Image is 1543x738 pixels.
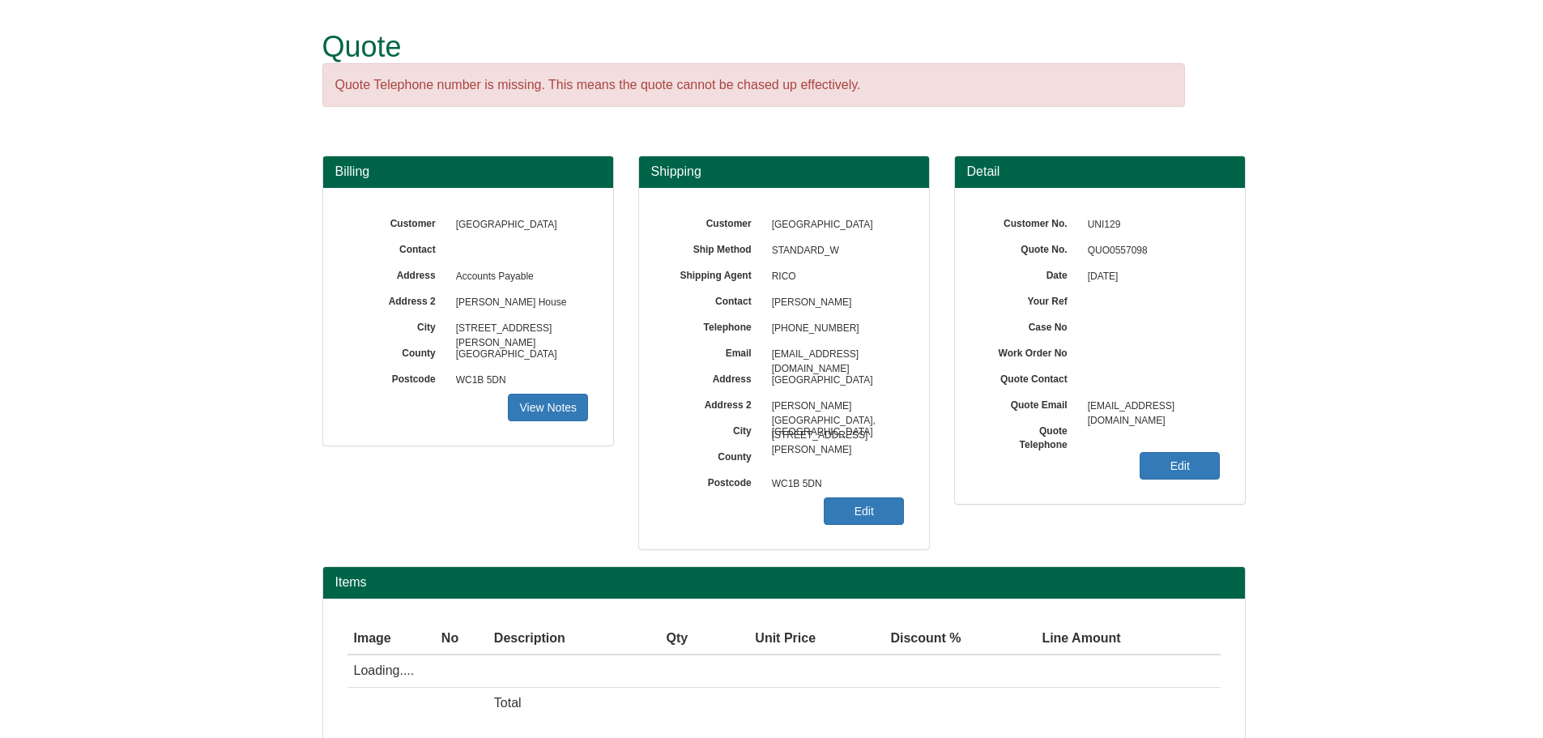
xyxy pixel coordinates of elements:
[764,420,905,446] span: [GEOGRAPHIC_DATA]
[322,31,1185,63] h1: Quote
[347,238,448,257] label: Contact
[347,655,1127,687] td: Loading....
[651,164,917,179] h3: Shipping
[979,394,1080,412] label: Quote Email
[1080,264,1221,290] span: [DATE]
[347,342,448,360] label: County
[1080,238,1221,264] span: QUO0557098
[322,63,1185,108] div: Quote Telephone number is missing. This means the quote cannot be chased up effectively.
[448,212,589,238] span: [GEOGRAPHIC_DATA]
[448,316,589,342] span: [STREET_ADDRESS][PERSON_NAME]
[979,420,1080,452] label: Quote Telephone
[448,342,589,368] span: [GEOGRAPHIC_DATA]
[663,212,764,231] label: Customer
[663,290,764,309] label: Contact
[764,368,905,394] span: [GEOGRAPHIC_DATA]
[508,394,588,421] a: View Notes
[979,264,1080,283] label: Date
[822,623,968,655] th: Discount %
[663,446,764,464] label: County
[347,623,435,655] th: Image
[663,471,764,490] label: Postcode
[448,290,589,316] span: [PERSON_NAME] House
[347,212,448,231] label: Customer
[1080,212,1221,238] span: UNI129
[634,623,694,655] th: Qty
[824,497,904,525] a: Edit
[347,316,448,335] label: City
[448,264,589,290] span: Accounts Payable
[488,623,634,655] th: Description
[764,316,905,342] span: [PHONE_NUMBER]
[764,264,905,290] span: RICO
[448,368,589,394] span: WC1B 5DN
[663,316,764,335] label: Telephone
[979,238,1080,257] label: Quote No.
[335,575,1233,590] h2: Items
[764,471,905,497] span: WC1B 5DN
[335,164,601,179] h3: Billing
[663,342,764,360] label: Email
[764,394,905,420] span: [PERSON_NAME][GEOGRAPHIC_DATA], [STREET_ADDRESS][PERSON_NAME]
[764,238,905,264] span: STANDARD_W
[663,368,764,386] label: Address
[764,290,905,316] span: [PERSON_NAME]
[663,420,764,438] label: City
[979,342,1080,360] label: Work Order No
[979,316,1080,335] label: Case No
[1080,394,1221,420] span: [EMAIL_ADDRESS][DOMAIN_NAME]
[979,212,1080,231] label: Customer No.
[435,623,488,655] th: No
[347,290,448,309] label: Address 2
[764,212,905,238] span: [GEOGRAPHIC_DATA]
[347,264,448,283] label: Address
[968,623,1127,655] th: Line Amount
[979,290,1080,309] label: Your Ref
[979,368,1080,386] label: Quote Contact
[663,264,764,283] label: Shipping Agent
[663,238,764,257] label: Ship Method
[967,164,1233,179] h3: Detail
[488,688,634,719] td: Total
[764,342,905,368] span: [EMAIL_ADDRESS][DOMAIN_NAME]
[694,623,822,655] th: Unit Price
[1140,452,1220,480] a: Edit
[347,368,448,386] label: Postcode
[663,394,764,412] label: Address 2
